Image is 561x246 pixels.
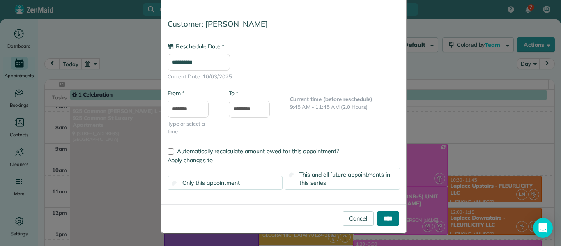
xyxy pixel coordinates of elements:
[168,20,400,28] h4: Customer: [PERSON_NAME]
[343,211,374,226] a: Cancel
[290,103,400,111] p: 9:45 AM - 11:45 AM (2.0 Hours)
[289,172,294,178] input: This and all future appointments in this series
[299,171,390,186] span: This and all future appointments in this series
[172,181,177,186] input: Only this appointment
[182,179,240,186] span: Only this appointment
[533,218,553,238] div: Open Intercom Messenger
[290,96,373,102] b: Current time (before reschedule)
[177,147,339,155] span: Automatically recalculate amount owed for this appointment?
[168,42,224,51] label: Reschedule Date
[168,120,216,136] span: Type or select a time
[168,89,184,97] label: From
[168,156,400,164] label: Apply changes to
[229,89,238,97] label: To
[168,73,400,81] span: Current Date: 10/03/2025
